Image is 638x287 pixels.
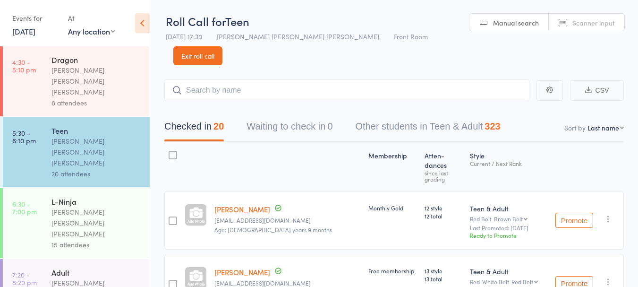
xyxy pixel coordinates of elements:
label: Sort by [564,123,586,132]
a: 6:30 -7:00 pmL-Ninja[PERSON_NAME] [PERSON_NAME] [PERSON_NAME]15 attendees [3,188,150,258]
span: Scanner input [572,18,615,27]
div: Free membership [368,267,417,275]
div: 8 attendees [51,97,142,108]
div: Style [466,146,552,187]
div: Events for [12,10,59,26]
div: Current / Next Rank [470,160,548,166]
div: 15 attendees [51,239,142,250]
time: 4:30 - 5:10 pm [12,58,36,73]
div: Teen & Adult [470,267,548,276]
span: Roll Call for [166,13,225,29]
div: 323 [485,121,500,131]
button: Checked in20 [164,116,224,141]
div: Red Belt [511,278,533,285]
span: 12 total [425,212,462,220]
button: Promote [555,213,593,228]
div: Last name [587,123,619,132]
a: Exit roll call [173,46,222,65]
div: Teen [51,125,142,136]
span: Front Room [394,32,428,41]
input: Search by name [164,79,529,101]
span: 13 style [425,267,462,275]
span: 12 style [425,204,462,212]
div: Red-White Belt [470,278,548,285]
a: [PERSON_NAME] [214,204,270,214]
a: 4:30 -5:10 pmDragon[PERSON_NAME] [PERSON_NAME] [PERSON_NAME]8 attendees [3,46,150,116]
div: Membership [365,146,421,187]
time: 7:20 - 8:20 pm [12,271,37,286]
div: [PERSON_NAME] [PERSON_NAME] [PERSON_NAME] [51,207,142,239]
div: 20 attendees [51,168,142,179]
div: Any location [68,26,115,36]
button: CSV [570,80,624,101]
div: since last grading [425,170,462,182]
a: 5:30 -6:10 pmTeen[PERSON_NAME] [PERSON_NAME] [PERSON_NAME]20 attendees [3,117,150,187]
span: Manual search [493,18,539,27]
span: 13 total [425,275,462,283]
span: [PERSON_NAME] [PERSON_NAME] [PERSON_NAME] [217,32,379,41]
div: Monthly Gold [368,204,417,212]
div: L-Ninja [51,196,142,207]
div: At [68,10,115,26]
time: 5:30 - 6:10 pm [12,129,36,144]
div: Red Belt [470,216,548,222]
span: Teen [225,13,249,29]
div: Dragon [51,54,142,65]
div: Atten­dances [421,146,466,187]
a: [DATE] [12,26,35,36]
small: seonmclarke@gmail.com [214,217,361,224]
div: 0 [327,121,332,131]
div: 20 [213,121,224,131]
span: [DATE] 17:30 [166,32,202,41]
span: Age: [DEMOGRAPHIC_DATA] years 9 months [214,226,332,234]
div: Teen & Adult [470,204,548,213]
small: Last Promoted: [DATE] [470,225,548,231]
div: [PERSON_NAME] [PERSON_NAME] [PERSON_NAME] [51,136,142,168]
button: Waiting to check in0 [247,116,332,141]
time: 6:30 - 7:00 pm [12,200,37,215]
div: Adult [51,267,142,278]
button: Other students in Teen & Adult323 [356,116,501,141]
div: Ready to Promote [470,231,548,239]
small: bobbii11@hotmail.com [214,280,361,287]
a: [PERSON_NAME] [214,267,270,277]
div: Brown Belt [494,216,523,222]
div: [PERSON_NAME] [PERSON_NAME] [PERSON_NAME] [51,65,142,97]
